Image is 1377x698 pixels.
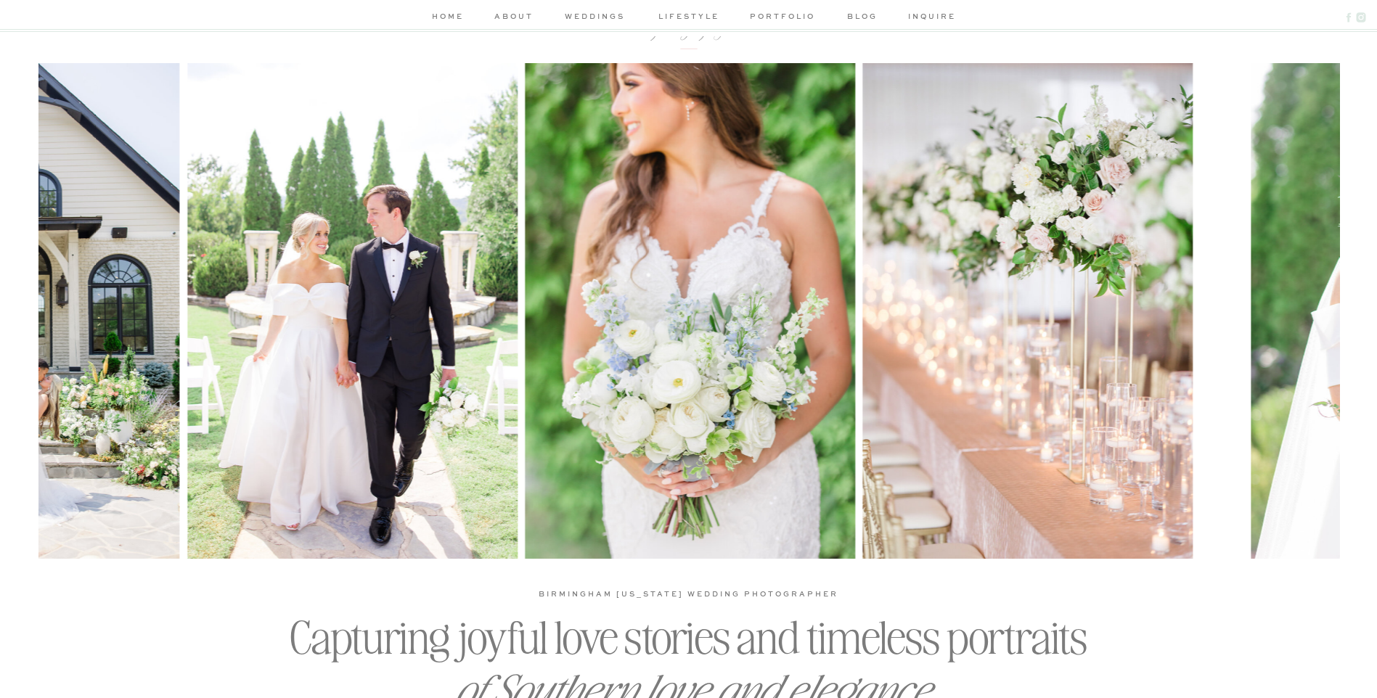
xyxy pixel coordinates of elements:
a: weddings [560,10,629,25]
a: portfolio [748,10,817,25]
h2: Capturing joyful love stories and timeless portraits [221,609,1156,662]
a: about [492,10,536,25]
h1: birmingham [US_STATE] wedding photographer [497,588,880,599]
a: inquire [908,10,949,25]
a: home [429,10,467,25]
a: lifestyle [655,10,724,25]
a: blog [842,10,883,25]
